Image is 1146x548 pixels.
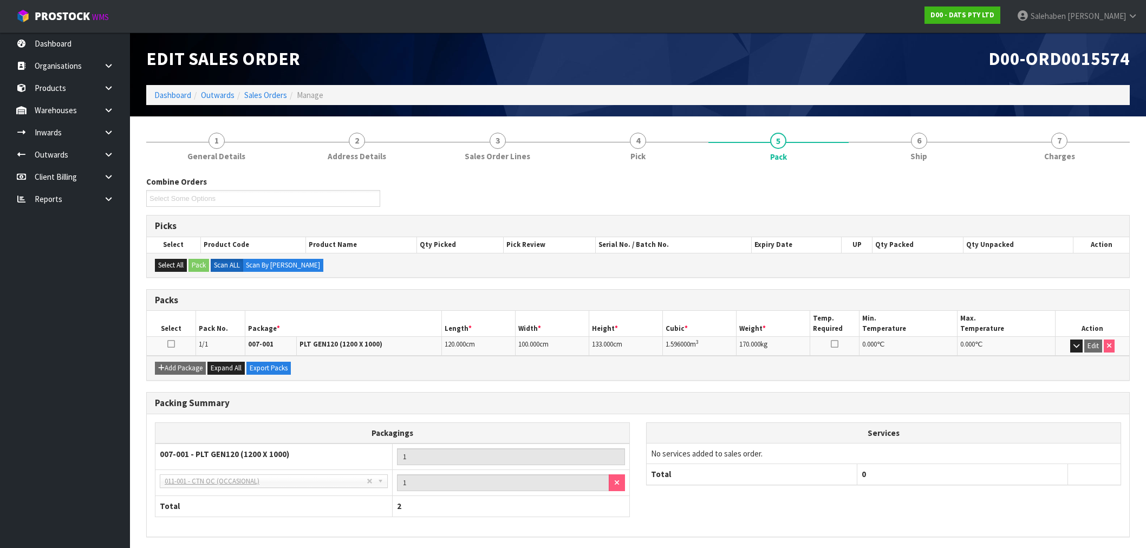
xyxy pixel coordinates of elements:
[209,133,225,149] span: 1
[1044,151,1075,162] span: Charges
[924,6,1000,24] a: D00 - DATS PTY LTD
[200,237,306,252] th: Product Code
[248,340,274,349] strong: 007-001
[503,237,595,252] th: Pick Review
[630,151,646,162] span: Pick
[441,337,515,356] td: cm
[207,362,245,375] button: Expand All
[1031,11,1066,21] span: Salehaben
[630,133,646,149] span: 4
[988,47,1130,70] span: D00-ORD0015574
[147,311,196,336] th: Select
[297,90,323,100] span: Manage
[147,237,200,252] th: Select
[187,151,245,162] span: General Details
[1067,11,1126,21] span: [PERSON_NAME]
[160,449,289,459] strong: 007-001 - PLT GEN120 (1200 X 1000)
[910,151,927,162] span: Ship
[1073,237,1129,252] th: Action
[518,340,539,349] span: 100.000
[736,311,810,336] th: Weight
[862,340,877,349] span: 0.000
[696,338,699,345] sup: 3
[842,237,872,252] th: UP
[92,12,109,22] small: WMS
[246,362,291,375] button: Export Packs
[445,340,466,349] span: 120.000
[957,311,1055,336] th: Max. Temperature
[243,259,323,272] label: Scan By [PERSON_NAME]
[647,464,857,485] th: Total
[397,501,401,511] span: 2
[155,398,1121,408] h3: Packing Summary
[1056,311,1129,336] th: Action
[957,337,1055,356] td: ℃
[306,237,417,252] th: Product Name
[872,237,963,252] th: Qty Packed
[752,237,842,252] th: Expiry Date
[859,311,957,336] th: Min. Temperature
[595,237,752,252] th: Serial No. / Batch No.
[662,337,736,356] td: m
[155,221,1121,231] h3: Picks
[770,133,786,149] span: 5
[146,47,300,70] span: Edit Sales Order
[35,9,90,23] span: ProStock
[770,151,787,162] span: Pack
[155,422,630,443] th: Packagings
[515,311,589,336] th: Width
[244,90,287,100] a: Sales Orders
[245,311,441,336] th: Package
[154,90,191,100] a: Dashboard
[592,340,613,349] span: 133.000
[211,363,242,373] span: Expand All
[417,237,504,252] th: Qty Picked
[211,259,243,272] label: Scan ALL
[647,443,1121,464] td: No services added to sales order.
[16,9,30,23] img: cube-alt.png
[515,337,589,356] td: cm
[188,259,209,272] button: Pack
[739,340,760,349] span: 170.000
[199,340,208,349] span: 1/1
[146,176,207,187] label: Combine Orders
[963,237,1073,252] th: Qty Unpacked
[666,340,690,349] span: 1.596000
[589,311,662,336] th: Height
[465,151,530,162] span: Sales Order Lines
[662,311,736,336] th: Cubic
[441,311,515,336] th: Length
[647,423,1121,443] th: Services
[930,10,994,19] strong: D00 - DATS PTY LTD
[490,133,506,149] span: 3
[165,475,367,488] span: 011-001 - CTN OC (OCCASIONAL)
[1084,340,1102,353] button: Edit
[736,337,810,356] td: kg
[589,337,662,356] td: cm
[201,90,235,100] a: Outwards
[349,133,365,149] span: 2
[859,337,957,356] td: ℃
[1051,133,1067,149] span: 7
[155,295,1121,305] h3: Packs
[960,340,975,349] span: 0.000
[862,469,866,479] span: 0
[155,496,393,517] th: Total
[155,362,206,375] button: Add Package
[155,259,187,272] button: Select All
[196,311,245,336] th: Pack No.
[911,133,927,149] span: 6
[810,311,859,336] th: Temp. Required
[328,151,386,162] span: Address Details
[299,340,382,349] strong: PLT GEN120 (1200 X 1000)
